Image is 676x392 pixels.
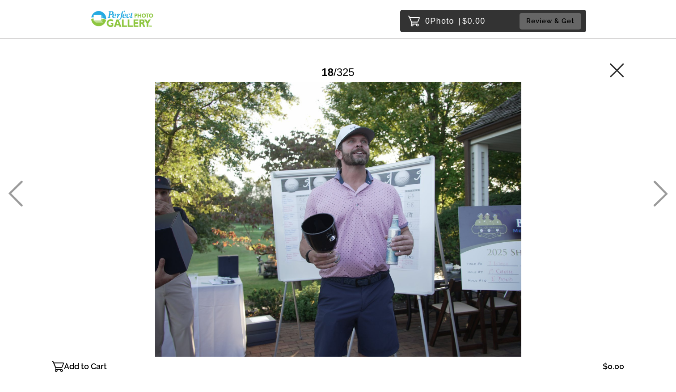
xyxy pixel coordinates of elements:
[603,359,624,374] p: $0.00
[458,17,461,25] span: |
[520,13,581,30] button: Review & Get
[430,14,454,28] span: Photo
[425,14,486,28] p: 0 $0.00
[64,359,107,374] p: Add to Cart
[321,63,354,82] div: /
[90,10,154,28] img: Snapphound Logo
[520,13,584,30] a: Review & Get
[337,66,355,78] span: 325
[321,66,334,78] span: 18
